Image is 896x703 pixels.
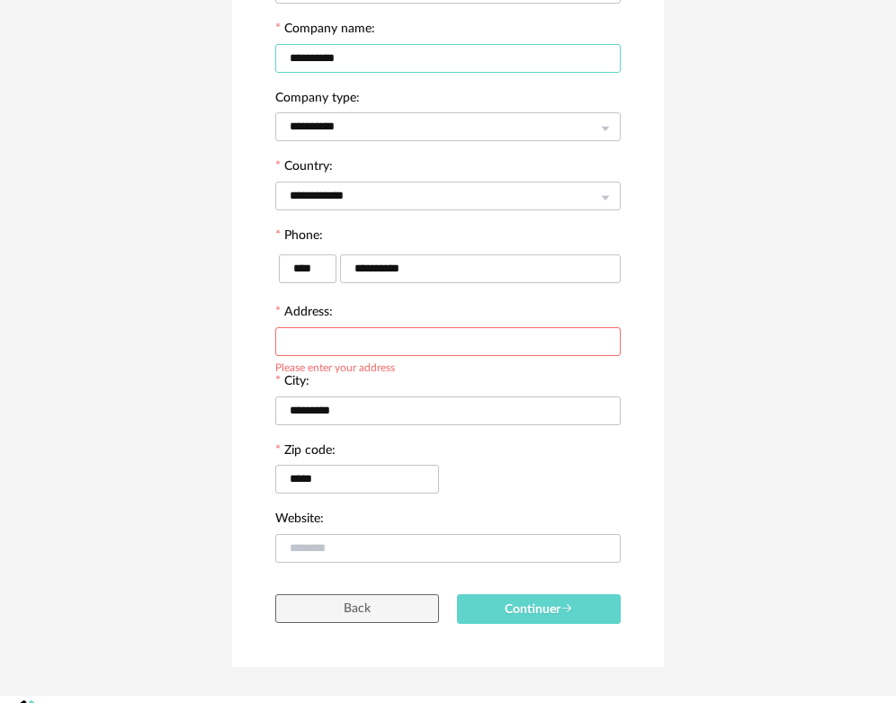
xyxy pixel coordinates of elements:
label: City: [275,375,309,391]
label: Company type: [275,92,360,108]
label: Company name: [275,22,375,39]
div: Please enter your address [275,359,395,373]
label: Address: [275,306,333,322]
button: Back [275,594,439,623]
label: Website: [275,512,324,529]
span: Continuer [505,603,573,616]
label: Phone: [275,229,323,245]
label: Zip code: [275,444,336,460]
label: Country: [275,160,333,176]
button: Continuer [457,594,621,624]
span: Back [344,602,371,615]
